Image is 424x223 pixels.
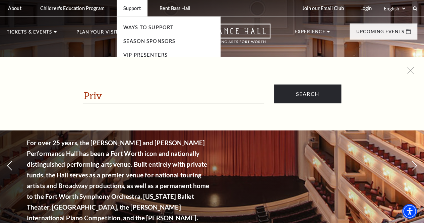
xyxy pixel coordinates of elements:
a: Season Sponsors [123,38,176,44]
p: Upcoming Events [356,30,404,38]
div: Accessibility Menu [402,204,417,219]
a: Ways To Support [123,24,174,30]
p: Tickets & Events [7,30,52,38]
p: Experience [295,30,325,38]
p: Support [123,5,141,11]
input: Submit button [274,85,341,103]
p: Children's Education Program [40,5,105,11]
select: Select: [382,5,406,12]
input: Text field [83,90,264,103]
p: About [8,5,21,11]
p: Plan Your Visit [76,30,118,38]
strong: For over 25 years, the [PERSON_NAME] and [PERSON_NAME] Performance Hall has been a Fort Worth ico... [27,139,209,222]
p: Rent Bass Hall [160,5,190,11]
a: VIP Presenters [123,52,168,58]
